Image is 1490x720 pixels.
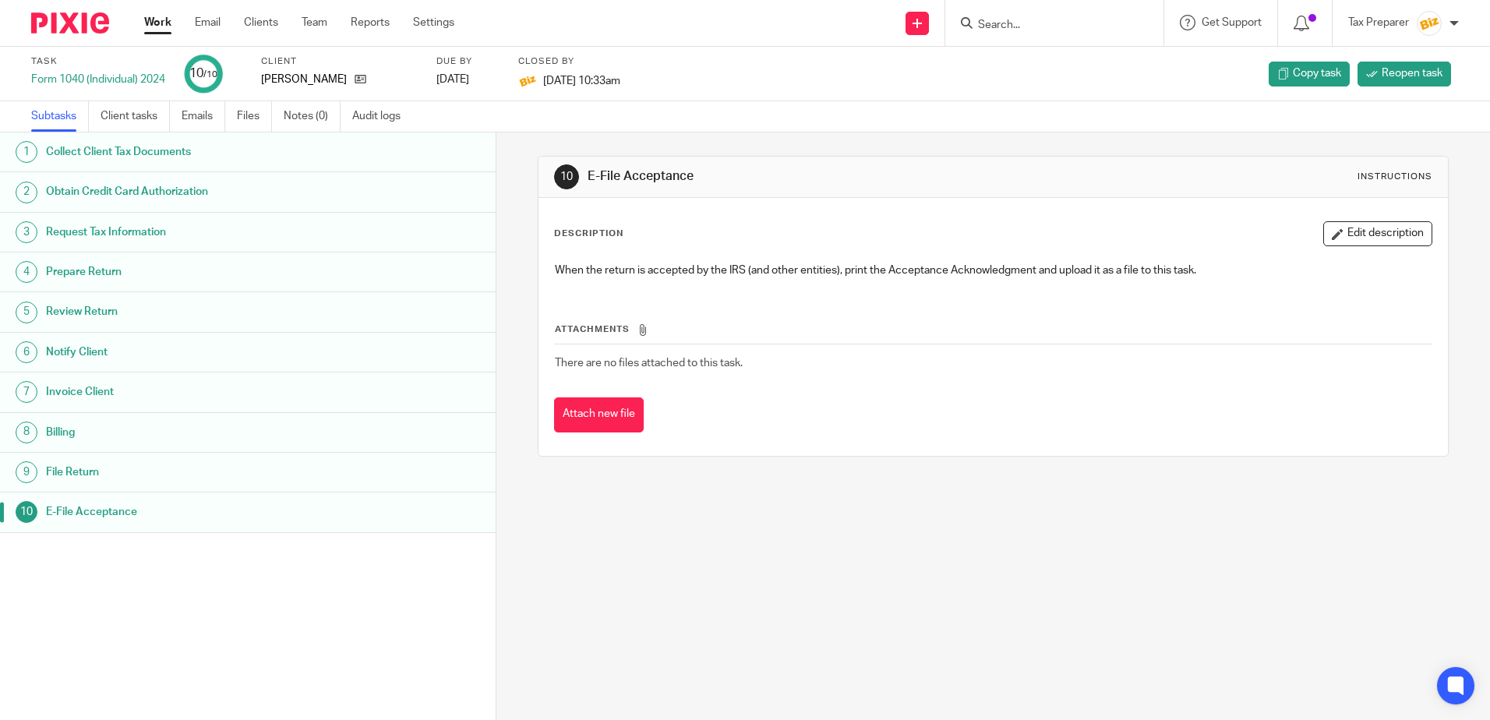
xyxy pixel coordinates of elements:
div: [DATE] [436,72,499,87]
a: Settings [413,15,454,30]
div: 5 [16,302,37,323]
span: Get Support [1202,17,1262,28]
h1: Request Tax Information [46,221,336,244]
div: 10 [16,501,37,523]
h1: E-File Acceptance [588,168,1026,185]
h1: Collect Client Tax Documents [46,140,336,164]
a: Notes (0) [284,101,341,132]
p: When the return is accepted by the IRS (and other entities), print the Acceptance Acknowledgment ... [555,263,1431,278]
label: Closed by [518,55,620,68]
a: Emails [182,101,225,132]
a: Audit logs [352,101,412,132]
div: Instructions [1358,171,1432,183]
p: Tax Preparer [1348,15,1409,30]
h1: File Return [46,461,336,484]
small: /10 [203,70,217,79]
a: Files [237,101,272,132]
div: 6 [16,341,37,363]
span: Attachments [555,325,630,334]
div: 9 [16,461,37,483]
h1: Review Return [46,300,336,323]
img: Pixie [31,12,109,34]
div: 10 [554,164,579,189]
a: Subtasks [31,101,89,132]
a: Reopen task [1358,62,1451,86]
div: 8 [16,422,37,443]
div: 1 [16,141,37,163]
button: Edit description [1323,221,1432,246]
button: Attach new file [554,397,644,432]
label: Task [31,55,165,68]
span: Reopen task [1382,65,1442,81]
a: Clients [244,15,278,30]
span: [DATE] 10:33am [543,75,620,86]
div: 4 [16,261,37,283]
h1: Invoice Client [46,380,336,404]
label: Due by [436,55,499,68]
div: 7 [16,381,37,403]
div: 10 [189,65,217,83]
input: Search [976,19,1117,33]
div: 3 [16,221,37,243]
img: siteIcon.png [1417,11,1442,36]
span: Copy task [1293,65,1341,81]
div: Form 1040 (Individual) 2024 [31,72,165,87]
a: Email [195,15,221,30]
a: Client tasks [101,101,170,132]
h1: Notify Client [46,341,336,364]
h1: Obtain Credit Card Authorization [46,180,336,203]
label: Client [261,55,417,68]
div: 2 [16,182,37,203]
a: Work [144,15,171,30]
a: Copy task [1269,62,1350,86]
h1: Billing [46,421,336,444]
span: There are no files attached to this task. [555,358,743,369]
img: siteIcon.png [518,72,537,90]
h1: E-File Acceptance [46,500,336,524]
h1: Prepare Return [46,260,336,284]
p: [PERSON_NAME] [261,72,347,87]
a: Reports [351,15,390,30]
a: Team [302,15,327,30]
p: Description [554,228,623,240]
